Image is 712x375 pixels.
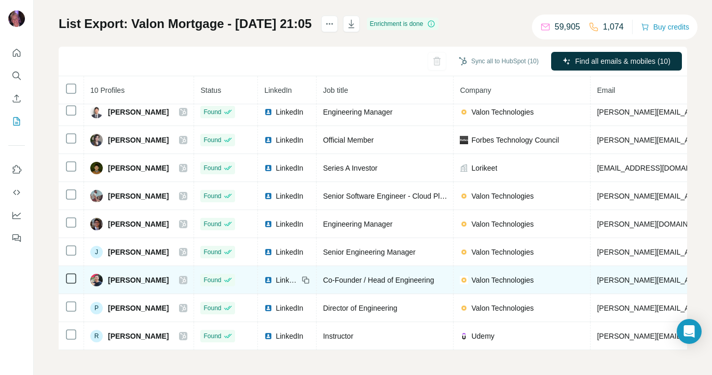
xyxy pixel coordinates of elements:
[471,331,494,341] span: Udemy
[90,274,103,286] img: Avatar
[451,53,546,69] button: Sync all to HubSpot (10)
[323,136,374,144] span: Official Member
[108,135,169,145] span: [PERSON_NAME]
[264,86,292,94] span: LinkedIn
[460,108,468,116] img: company-logo
[8,112,25,131] button: My lists
[471,191,533,201] span: Valon Technologies
[460,86,491,94] span: Company
[108,247,169,257] span: [PERSON_NAME]
[108,191,169,201] span: [PERSON_NAME]
[323,220,392,228] span: Engineering Manager
[323,164,377,172] span: Series A Investor
[575,56,670,66] span: Find all emails & mobiles (10)
[323,248,415,256] span: Senior Engineering Manager
[90,302,103,314] div: P
[323,276,434,284] span: Co-Founder / Head of Engineering
[460,136,468,144] img: company-logo
[8,229,25,247] button: Feedback
[108,331,169,341] span: [PERSON_NAME]
[264,248,272,256] img: LinkedIn logo
[460,276,468,284] img: company-logo
[264,220,272,228] img: LinkedIn logo
[323,192,460,200] span: Senior Software Engineer - Cloud Platform
[8,10,25,27] img: Avatar
[276,331,303,341] span: LinkedIn
[108,107,169,117] span: [PERSON_NAME]
[203,303,221,313] span: Found
[8,89,25,108] button: Enrich CSV
[460,220,468,228] img: company-logo
[90,134,103,146] img: Avatar
[471,303,533,313] span: Valon Technologies
[471,135,559,145] span: Forbes Technology Council
[641,20,689,34] button: Buy credits
[276,107,303,117] span: LinkedIn
[90,190,103,202] img: Avatar
[276,135,303,145] span: LinkedIn
[90,218,103,230] img: Avatar
[276,247,303,257] span: LinkedIn
[90,86,125,94] span: 10 Profiles
[264,108,272,116] img: LinkedIn logo
[276,303,303,313] span: LinkedIn
[555,21,580,33] p: 59,905
[8,66,25,85] button: Search
[460,304,468,312] img: company-logo
[200,86,221,94] span: Status
[203,163,221,173] span: Found
[203,331,221,341] span: Found
[603,21,624,33] p: 1,074
[460,332,468,340] img: company-logo
[597,86,615,94] span: Email
[460,248,468,256] img: company-logo
[108,275,169,285] span: [PERSON_NAME]
[264,136,272,144] img: LinkedIn logo
[471,163,497,173] span: Lorikeet
[323,304,397,312] span: Director of Engineering
[90,330,103,342] div: R
[203,219,221,229] span: Found
[203,275,221,285] span: Found
[264,304,272,312] img: LinkedIn logo
[264,164,272,172] img: LinkedIn logo
[59,16,312,32] h1: List Export: Valon Mortgage - [DATE] 21:05
[276,163,303,173] span: LinkedIn
[108,303,169,313] span: [PERSON_NAME]
[276,219,303,229] span: LinkedIn
[90,162,103,174] img: Avatar
[323,86,348,94] span: Job title
[471,275,533,285] span: Valon Technologies
[323,108,392,116] span: Engineering Manager
[8,44,25,62] button: Quick start
[471,219,533,229] span: Valon Technologies
[264,192,272,200] img: LinkedIn logo
[551,52,682,71] button: Find all emails & mobiles (10)
[321,16,338,32] button: actions
[8,206,25,225] button: Dashboard
[323,332,353,340] span: Instructor
[203,191,221,201] span: Found
[460,192,468,200] img: company-logo
[264,276,272,284] img: LinkedIn logo
[108,163,169,173] span: [PERSON_NAME]
[108,219,169,229] span: [PERSON_NAME]
[471,247,533,257] span: Valon Technologies
[276,191,303,201] span: LinkedIn
[471,107,533,117] span: Valon Technologies
[367,18,439,30] div: Enrichment is done
[8,183,25,202] button: Use Surfe API
[276,275,298,285] span: LinkedIn
[677,319,702,344] div: Open Intercom Messenger
[203,135,221,145] span: Found
[90,106,103,118] img: Avatar
[203,247,221,257] span: Found
[203,107,221,117] span: Found
[90,246,103,258] div: J
[8,160,25,179] button: Use Surfe on LinkedIn
[264,332,272,340] img: LinkedIn logo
